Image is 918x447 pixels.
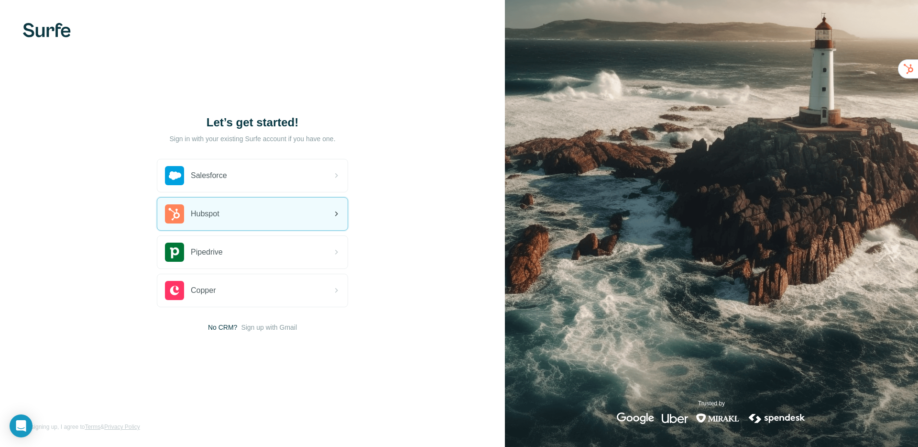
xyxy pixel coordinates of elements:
[85,424,100,430] a: Terms
[23,423,140,431] span: By signing up, I agree to &
[191,170,227,181] span: Salesforce
[104,424,140,430] a: Privacy Policy
[165,281,184,300] img: copper's logo
[696,413,740,424] img: mirakl's logo
[169,134,335,144] p: Sign in with your existing Surfe account if you have one.
[165,166,184,185] img: salesforce's logo
[191,246,223,258] span: Pipedrive
[23,23,71,37] img: Surfe's logo
[617,413,654,424] img: google's logo
[208,323,237,332] span: No CRM?
[191,285,216,296] span: Copper
[698,399,725,408] p: Trusted by
[747,413,807,424] img: spendesk's logo
[241,323,297,332] button: Sign up with Gmail
[157,115,348,130] h1: Let’s get started!
[191,208,219,220] span: Hubspot
[165,204,184,223] img: hubspot's logo
[662,413,688,424] img: uber's logo
[10,414,33,437] div: Open Intercom Messenger
[165,243,184,262] img: pipedrive's logo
